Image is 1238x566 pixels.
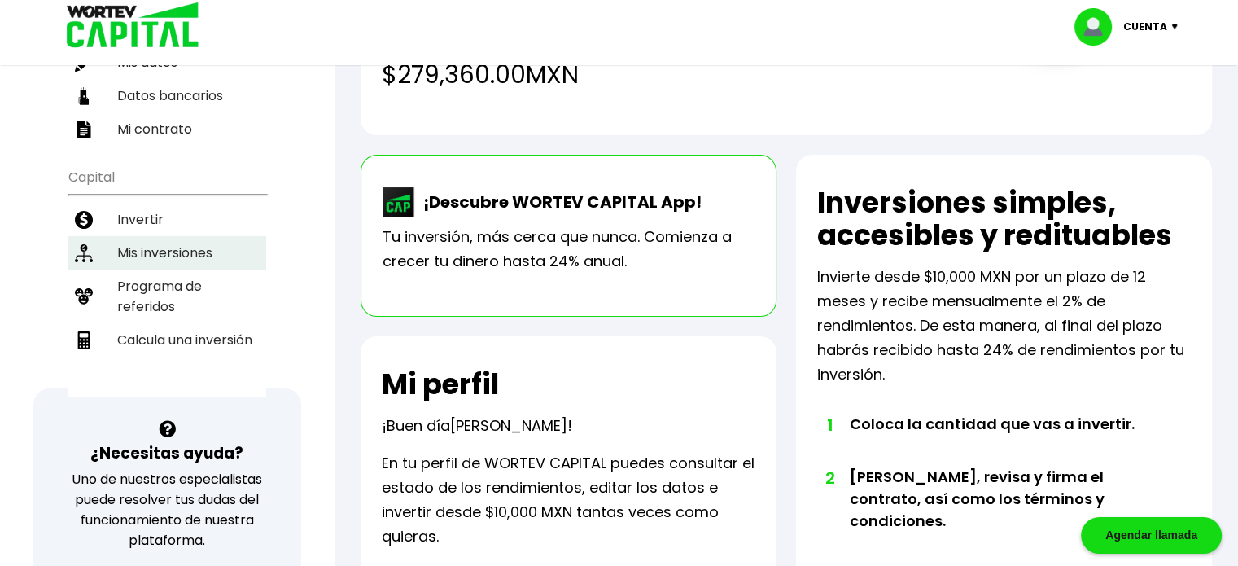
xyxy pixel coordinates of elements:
span: 1 [825,413,833,437]
p: ¡Buen día ! [382,414,572,438]
img: profile-image [1074,8,1123,46]
ul: Perfil [68,2,266,146]
img: inversiones-icon.6695dc30.svg [75,244,93,262]
img: recomiendanos-icon.9b8e9327.svg [75,287,93,305]
h3: ¿Necesitas ayuda? [90,441,243,465]
a: Mi contrato [68,112,266,146]
img: wortev-capital-app-icon [383,187,415,217]
a: Invertir [68,203,266,236]
a: Calcula una inversión [68,323,266,357]
span: [PERSON_NAME] [450,415,567,436]
p: Cuenta [1123,15,1167,39]
img: datos-icon.10cf9172.svg [75,87,93,105]
a: Mis inversiones [68,236,266,270]
img: calculadora-icon.17d418c4.svg [75,331,93,349]
p: ¡Descubre WORTEV CAPITAL App! [415,190,702,214]
p: Uno de nuestros especialistas puede resolver tus dudas del funcionamiento de nuestra plataforma. [55,469,280,551]
h2: Mi perfil [382,368,499,401]
h4: $279,360.00 MXN [382,56,981,93]
img: icon-down [1167,24,1189,29]
p: En tu perfil de WORTEV CAPITAL puedes consultar el estado de los rendimientos, editar los datos e... [382,451,755,549]
p: Tu inversión, más cerca que nunca. Comienza a crecer tu dinero hasta 24% anual. [383,225,755,274]
img: contrato-icon.f2db500c.svg [75,121,93,138]
h2: Inversiones simples, accesibles y redituables [817,186,1191,252]
a: Programa de referidos [68,270,266,323]
p: Invierte desde $10,000 MXN por un plazo de 12 meses y recibe mensualmente el 2% de rendimientos. ... [817,265,1191,387]
span: 2 [825,466,833,490]
img: invertir-icon.b3b967d7.svg [75,211,93,229]
ul: Capital [68,159,266,397]
li: [PERSON_NAME], revisa y firma el contrato, así como los términos y condiciones. [850,466,1153,563]
li: Coloca la cantidad que vas a invertir. [850,413,1153,466]
div: Agendar llamada [1081,517,1222,554]
a: Datos bancarios [68,79,266,112]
